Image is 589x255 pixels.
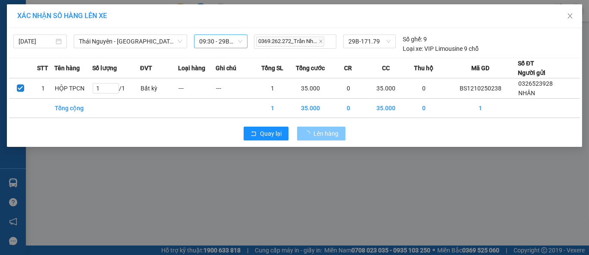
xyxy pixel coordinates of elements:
[291,99,329,118] td: 35.000
[329,78,367,99] td: 0
[199,35,242,48] span: 09:30 - 29B-171.79
[178,63,205,73] span: Loại hàng
[329,99,367,118] td: 0
[403,44,479,53] div: VIP Limousine 9 chỗ
[38,63,49,73] span: STT
[567,12,573,19] span: close
[216,63,236,73] span: Ghi chú
[471,63,489,73] span: Mã GD
[403,34,422,44] span: Số ghế:
[177,39,182,44] span: down
[178,78,216,99] td: ---
[405,78,443,99] td: 0
[254,99,291,118] td: 1
[54,78,92,99] td: HỘP TPCN
[92,78,140,99] td: / 1
[313,129,338,138] span: Lên hàng
[291,78,329,99] td: 35.000
[414,63,433,73] span: Thu hộ
[443,99,518,118] td: 1
[251,131,257,137] span: rollback
[403,44,423,53] span: Loại xe:
[19,37,54,46] input: 12/10/2025
[54,63,80,73] span: Tên hàng
[297,127,345,140] button: Lên hàng
[319,39,323,44] span: close
[54,99,92,118] td: Tổng cộng
[367,78,405,99] td: 35.000
[558,4,582,28] button: Close
[256,37,324,47] span: 0369.262.272_Trần Nh...
[260,129,282,138] span: Quay lại
[296,63,325,73] span: Tổng cước
[254,78,291,99] td: 1
[92,63,117,73] span: Số lượng
[405,99,443,118] td: 0
[344,63,352,73] span: CR
[244,127,288,140] button: rollbackQuay lại
[216,78,254,99] td: ---
[367,99,405,118] td: 35.000
[518,90,535,96] span: NHÂN
[32,78,55,99] td: 1
[17,12,107,20] span: XÁC NHẬN SỐ HÀNG LÊN XE
[518,59,545,78] div: Số ĐT Người gửi
[304,131,313,137] span: loading
[443,78,518,99] td: BS1210250238
[348,35,391,48] span: 29B-171.79
[79,35,182,48] span: Thái Nguyên - Bắc Kạn
[140,63,152,73] span: ĐVT
[403,34,427,44] div: 9
[261,63,283,73] span: Tổng SL
[140,78,178,99] td: Bất kỳ
[518,80,553,87] span: 0326523928
[382,63,390,73] span: CC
